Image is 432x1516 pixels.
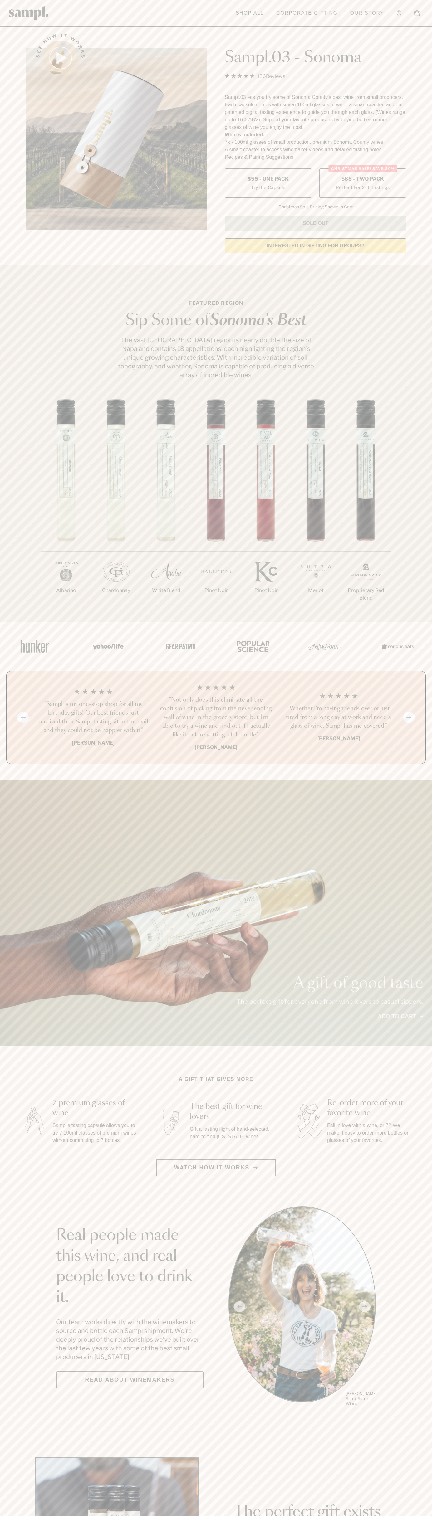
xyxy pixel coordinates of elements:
[225,94,406,131] div: Sampl.03 lets you try some of Sonoma County's best wine from small producers. Each capsule comes ...
[378,633,416,660] img: Artboard_7_5b34974b-f019-449e-91fb-745f8d0877ee_x450.png
[37,684,150,751] li: 1 / 4
[156,1159,276,1176] button: Watch how it works
[341,399,391,622] li: 7 / 7
[161,633,199,660] img: Artboard_5_7fdae55a-36fd-43f7-8bfd-f74a06a2878e_x450.png
[291,587,341,594] p: Merlot
[56,1318,204,1361] p: Our team works directly with the winemakers to source and bottle each Sampl shipment. We’re deepl...
[179,1076,253,1083] h2: A gift that gives more
[327,1122,412,1144] p: Fall in love with a wine, or 7? We make it easy to order more bottles or glasses of your favorites.
[116,299,316,307] p: Featured Region
[91,399,141,614] li: 2 / 7
[241,399,291,614] li: 5 / 7
[91,587,141,594] p: Chardonnay
[282,704,395,731] h3: “Whether I'm having friends over or just tired from a long day at work and need a glass of wine, ...
[26,48,207,230] img: Sampl.03 - Sonoma
[56,1371,204,1388] a: Read about Winemakers
[266,73,285,79] span: Reviews
[116,313,316,328] h2: Sip Some of
[248,176,289,182] span: $55 - One Pack
[341,176,384,182] span: $88 - Two Pack
[237,997,423,1006] p: The perfect gift for everyone from wine lovers to casual sippers.
[16,633,54,660] img: Artboard_1_c8cd28af-0030-4af1-819c-248e302c7f06_x450.png
[43,41,78,75] button: See how it works
[160,696,272,739] h3: “Not only does this eliminate all the confusion of picking from the never ending wall of wine in ...
[17,712,29,723] button: Previous slide
[225,146,406,153] li: A smart coaster to access winemaker videos and detailed tasting notes.
[225,48,406,67] h1: Sampl.03 - Sonoma
[41,399,91,614] li: 1 / 7
[37,700,150,735] h3: “Sampl is my one-stop shop for all my birthday gifts! Our best friends just received their Sampl ...
[190,1125,275,1140] p: Gift a tasting flight of hand-selected, hard-to-find [US_STATE] wines.
[241,587,291,594] p: Pinot Noir
[225,138,406,146] li: 7x - 100ml glasses of small production, premium Sonoma County wines
[191,399,241,614] li: 4 / 7
[233,6,267,20] a: Shop All
[378,1012,423,1021] a: Add to cart
[141,399,191,614] li: 3 / 7
[317,736,360,741] b: [PERSON_NAME]
[225,153,406,161] li: Recipes & Pairing Suggestions
[89,633,126,660] img: Artboard_6_04f9a106-072f-468a-bdd7-f11783b05722_x450.png
[251,184,286,191] small: Try the Capsule
[52,1122,137,1144] p: Sampl's tasting capsule allows you to try 7 100ml glasses of premium wines without committing to ...
[347,6,387,20] a: Our Story
[233,633,271,660] img: Artboard_4_28b4d326-c26e-48f9-9c80-911f17d6414e_x450.png
[329,165,397,172] div: Christmas SALE! Save 20%
[195,744,237,750] b: [PERSON_NAME]
[210,313,307,328] em: Sonoma's Best
[336,184,390,191] small: Perfect For 2-4 Tastings
[306,633,343,660] img: Artboard_3_0b291449-6e8c-4d07-b2c2-3f3601a19cd1_x450.png
[273,6,341,20] a: Corporate Gifting
[56,1225,204,1308] h2: Real people made this wine, and real people love to drink it.
[9,6,49,20] img: Sampl logo
[291,399,341,614] li: 6 / 7
[341,587,391,602] p: Proprietary Red Blend
[190,1102,275,1122] h3: The best gift for wine lovers
[52,1098,137,1118] h3: 7 premium glasses of wine
[228,1206,376,1407] div: slide 1
[116,336,316,379] p: The vast [GEOGRAPHIC_DATA] region is nearly double the size of Napa and contains 18 appellations,...
[225,132,264,137] strong: What’s Included:
[72,740,115,746] b: [PERSON_NAME]
[228,1206,376,1407] ul: carousel
[225,72,285,80] div: 136Reviews
[346,1391,376,1406] p: [PERSON_NAME] Sutro, Sutro Wines
[257,73,266,79] span: 136
[275,204,356,210] li: Christmas Sale Pricing Shown In Cart
[237,976,423,991] p: A gift of good taste
[160,684,272,751] li: 2 / 4
[225,216,406,231] button: Sold Out
[403,712,415,723] button: Next slide
[41,587,91,594] p: Albarino
[327,1098,412,1118] h3: Re-order more of your favorite wine
[141,587,191,594] p: White Blend
[191,587,241,594] p: Pinot Noir
[282,684,395,751] li: 3 / 4
[225,238,406,253] a: interested in gifting for groups?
